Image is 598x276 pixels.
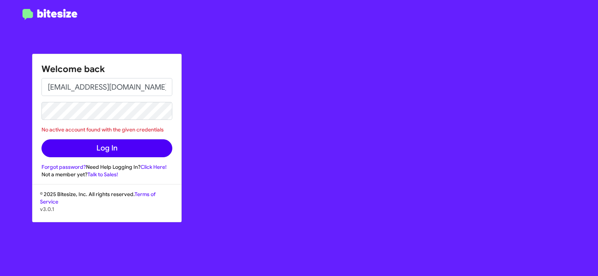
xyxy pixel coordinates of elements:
a: Forgot password? [41,164,86,170]
div: No active account found with the given credentials [41,126,172,133]
button: Log In [41,139,172,157]
p: v3.0.1 [40,205,174,213]
h1: Welcome back [41,63,172,75]
div: Not a member yet? [41,171,172,178]
div: Need Help Logging In? [41,163,172,171]
div: © 2025 Bitesize, Inc. All rights reserved. [33,190,181,222]
a: Click Here! [141,164,167,170]
a: Talk to Sales! [87,171,118,178]
input: Email address [41,78,172,96]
